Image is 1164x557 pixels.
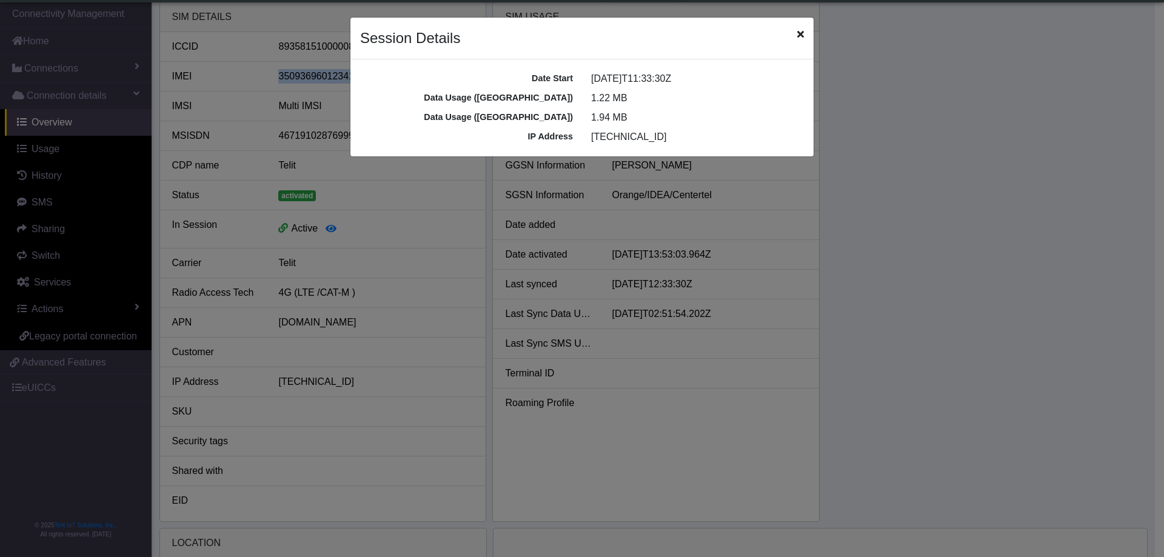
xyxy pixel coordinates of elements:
div: Data Usage ([GEOGRAPHIC_DATA]) [351,111,582,124]
div: 1.22 MB [582,91,813,105]
span: Close [797,27,804,42]
div: [TECHNICAL_ID] [582,130,813,144]
div: 1.94 MB [582,110,813,125]
div: Date Start [351,72,582,85]
div: Data Usage ([GEOGRAPHIC_DATA]) [351,92,582,105]
div: IP Address [351,130,582,144]
h4: Session Details [360,27,460,49]
div: [DATE]T11:33:30Z [582,72,813,86]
